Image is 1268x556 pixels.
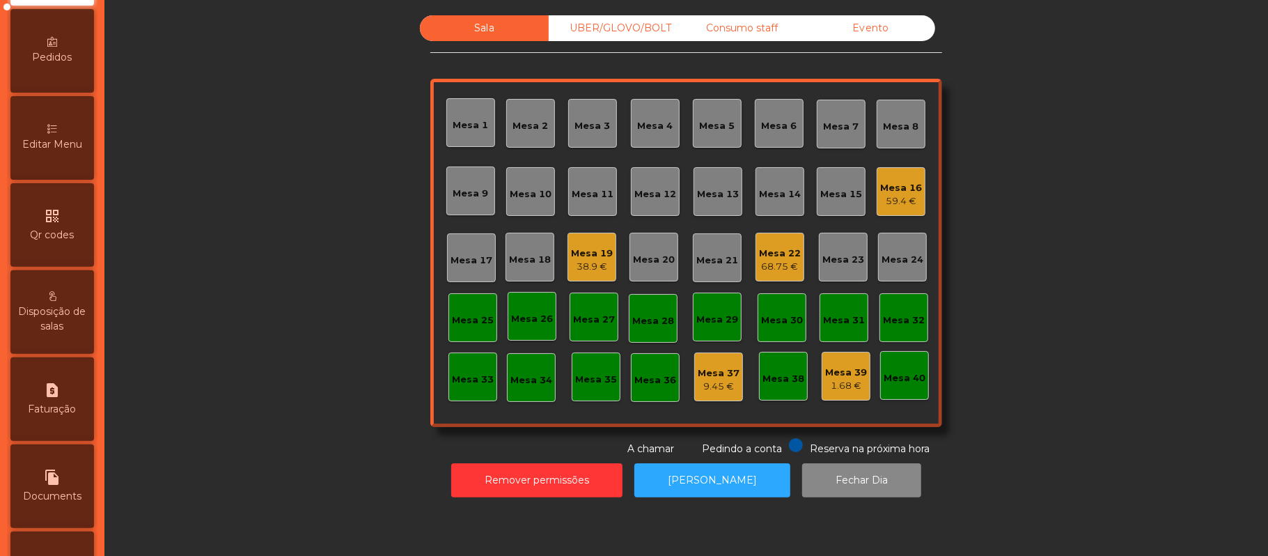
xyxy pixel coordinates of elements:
div: 59.4 € [880,194,922,208]
div: Mesa 29 [696,313,738,327]
button: Remover permissões [451,463,623,497]
div: Mesa 37 [698,366,739,380]
div: Mesa 6 [762,119,797,133]
span: Documents [23,489,81,504]
span: Faturação [29,402,77,417]
div: Mesa 8 [884,120,919,134]
div: Mesa 12 [634,187,676,201]
div: Mesa 31 [823,314,865,327]
div: Mesa 11 [572,187,613,201]
div: 9.45 € [698,380,739,394]
span: Editar Menu [22,137,82,152]
span: Disposição de salas [14,304,91,334]
div: Mesa 18 [509,253,551,267]
div: Mesa 20 [633,253,675,267]
i: request_page [44,382,61,399]
div: Mesa 35 [575,373,617,387]
div: Mesa 28 [632,314,674,328]
span: Reserva na próxima hora [810,442,930,455]
div: Mesa 1 [453,118,489,132]
span: Pedindo a conta [702,442,782,455]
button: [PERSON_NAME] [634,463,790,497]
div: Mesa 22 [759,247,801,261]
div: Consumo staff [678,15,806,41]
div: Mesa 26 [511,312,553,326]
div: Mesa 16 [880,181,922,195]
div: 38.9 € [571,260,613,274]
span: A chamar [627,442,674,455]
div: Mesa 15 [820,187,862,201]
div: Mesa 38 [762,372,804,386]
div: Mesa 39 [825,366,867,380]
div: 1.68 € [825,379,867,393]
div: Evento [806,15,935,41]
button: Fechar Dia [802,463,921,497]
div: Mesa 3 [575,119,611,133]
div: Mesa 33 [452,373,494,387]
div: Mesa 25 [452,314,494,327]
div: Mesa 13 [697,187,739,201]
div: UBER/GLOVO/BOLT [549,15,678,41]
div: Mesa 19 [571,247,613,261]
div: Mesa 7 [824,120,859,134]
div: Mesa 21 [696,254,738,268]
span: Qr codes [31,228,75,242]
div: Mesa 40 [884,371,925,385]
div: 68.75 € [759,260,801,274]
div: Mesa 10 [510,187,551,201]
div: Mesa 5 [700,119,735,133]
div: Mesa 30 [761,314,803,327]
div: Mesa 9 [453,187,489,201]
div: Mesa 14 [759,187,801,201]
div: Mesa 27 [573,313,615,327]
div: Mesa 34 [510,373,552,387]
div: Mesa 23 [822,253,864,267]
div: Sala [420,15,549,41]
div: Mesa 36 [634,373,676,387]
div: Mesa 32 [883,314,925,327]
div: Mesa 2 [513,119,549,133]
span: Pedidos [33,50,72,65]
i: qr_code [44,208,61,224]
div: Mesa 17 [451,254,492,268]
div: Mesa 4 [638,119,673,133]
i: file_copy [44,469,61,486]
div: Mesa 24 [882,253,923,267]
